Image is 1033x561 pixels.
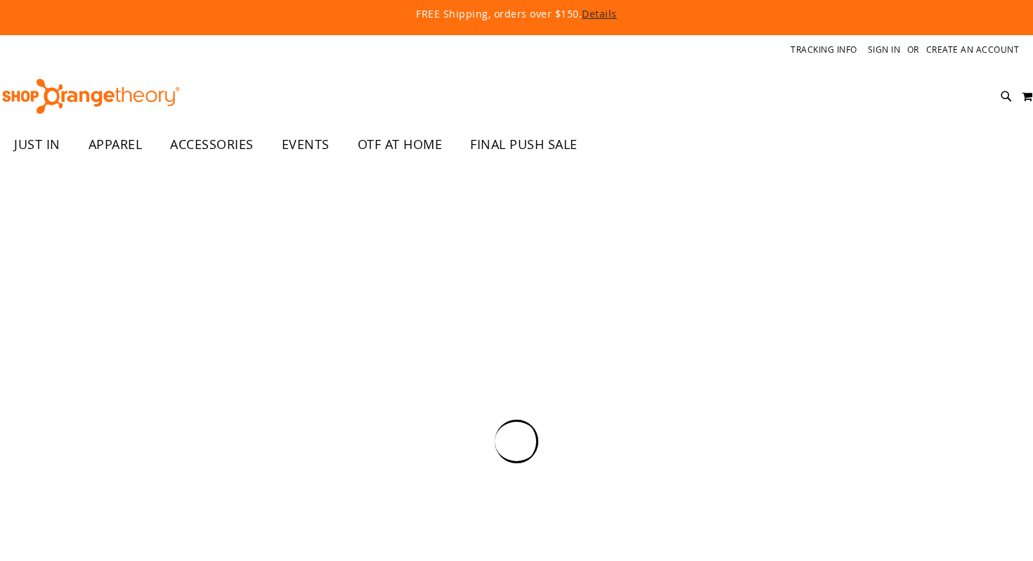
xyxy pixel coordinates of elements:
[268,129,344,161] a: EVENTS
[89,129,143,160] span: APPAREL
[926,44,1020,56] a: Create an Account
[170,129,254,160] span: ACCESSORIES
[156,129,268,161] a: ACCESSORIES
[14,129,60,160] span: JUST IN
[582,7,617,20] a: Details
[344,129,457,161] a: OTF AT HOME
[470,129,578,160] span: FINAL PUSH SALE
[791,44,857,56] a: Tracking Info
[456,129,592,161] a: FINAL PUSH SALE
[358,129,443,160] span: OTF AT HOME
[868,44,901,56] a: Sign In
[282,129,330,160] span: EVENTS
[74,129,157,161] a: APPAREL
[95,7,938,21] p: FREE Shipping, orders over $150.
